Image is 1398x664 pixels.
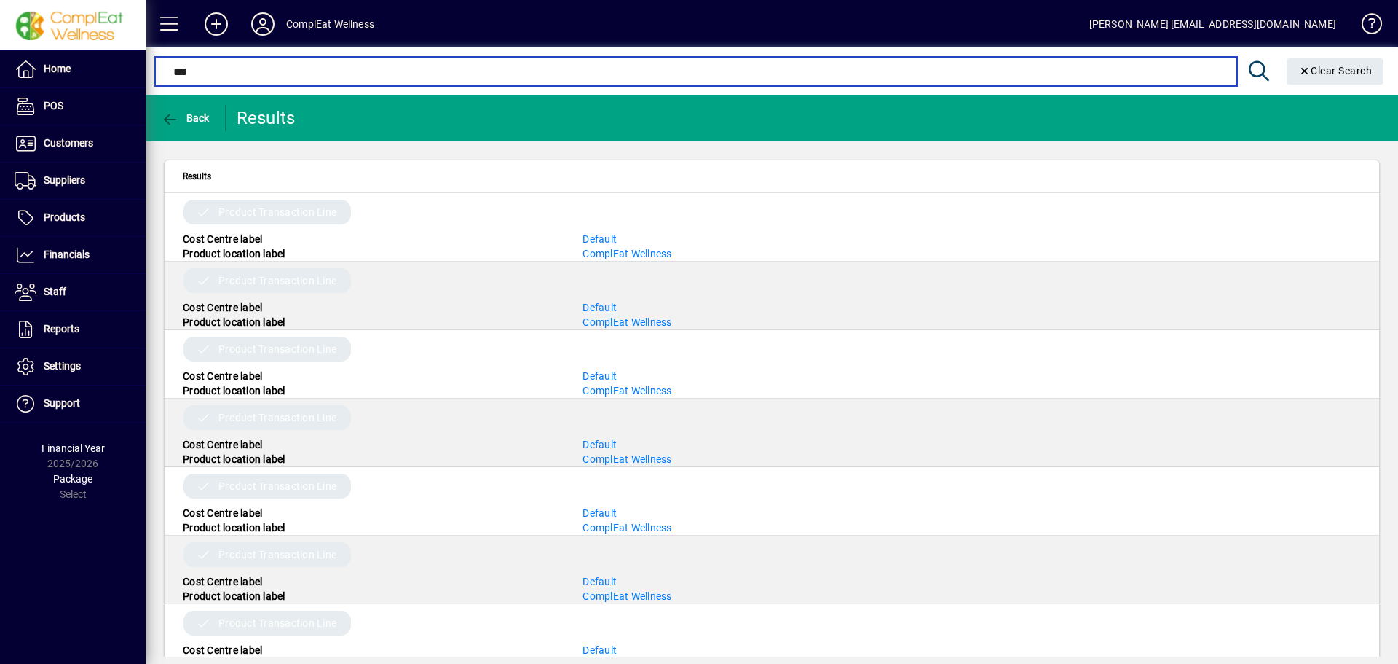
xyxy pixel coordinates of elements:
[218,205,336,219] span: Product Transaction Line
[172,246,572,261] div: Product location label
[172,574,572,589] div: Cost Centre label
[218,273,336,288] span: Product Transaction Line
[172,369,572,383] div: Cost Centre label
[44,323,79,335] span: Reports
[7,274,146,310] a: Staff
[7,311,146,348] a: Reports
[183,168,211,184] span: Results
[172,452,572,466] div: Product location label
[1351,3,1380,50] a: Knowledge Base
[218,342,336,356] span: Product Transaction Line
[237,106,299,130] div: Results
[1089,12,1336,36] div: [PERSON_NAME] [EMAIL_ADDRESS][DOMAIN_NAME]
[582,453,671,465] a: ComplEat Wellness
[44,100,63,112] span: POS
[7,125,146,162] a: Customers
[44,211,85,223] span: Products
[172,315,572,329] div: Product location label
[218,410,336,425] span: Product Transaction Line
[53,473,92,485] span: Package
[172,643,572,657] div: Cost Centre label
[161,112,210,124] span: Back
[582,248,671,259] a: ComplEat Wellness
[582,439,617,450] a: Default
[172,520,572,535] div: Product location label
[286,12,374,36] div: ComplEat Wellness
[582,507,617,519] a: Default
[7,348,146,385] a: Settings
[240,11,286,37] button: Profile
[1298,65,1373,77] span: Clear Search
[582,370,617,382] a: Default
[582,302,617,313] a: Default
[1287,58,1384,85] button: Clear
[172,383,572,398] div: Product location label
[44,137,93,149] span: Customers
[172,589,572,604] div: Product location label
[172,232,572,246] div: Cost Centre label
[44,360,81,372] span: Settings
[582,576,617,587] a: Default
[44,63,71,74] span: Home
[42,442,105,454] span: Financial Year
[44,397,80,409] span: Support
[193,11,240,37] button: Add
[218,479,336,493] span: Product Transaction Line
[582,385,671,397] a: ComplEat Wellness
[218,547,336,562] span: Product Transaction Line
[44,249,90,260] span: Financials
[7,51,146,87] a: Home
[218,616,336,630] span: Product Transaction Line
[44,286,66,297] span: Staff
[582,522,671,534] a: ComplEat Wellness
[7,88,146,125] a: POS
[7,386,146,422] a: Support
[7,163,146,199] a: Suppliers
[172,300,572,315] div: Cost Centre label
[146,105,226,131] app-page-header-button: Back
[44,174,85,186] span: Suppliers
[582,590,671,602] a: ComplEat Wellness
[582,316,671,328] a: ComplEat Wellness
[582,233,617,245] a: Default
[582,644,617,656] a: Default
[157,105,213,131] button: Back
[172,437,572,452] div: Cost Centre label
[7,237,146,273] a: Financials
[172,506,572,520] div: Cost Centre label
[7,200,146,236] a: Products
